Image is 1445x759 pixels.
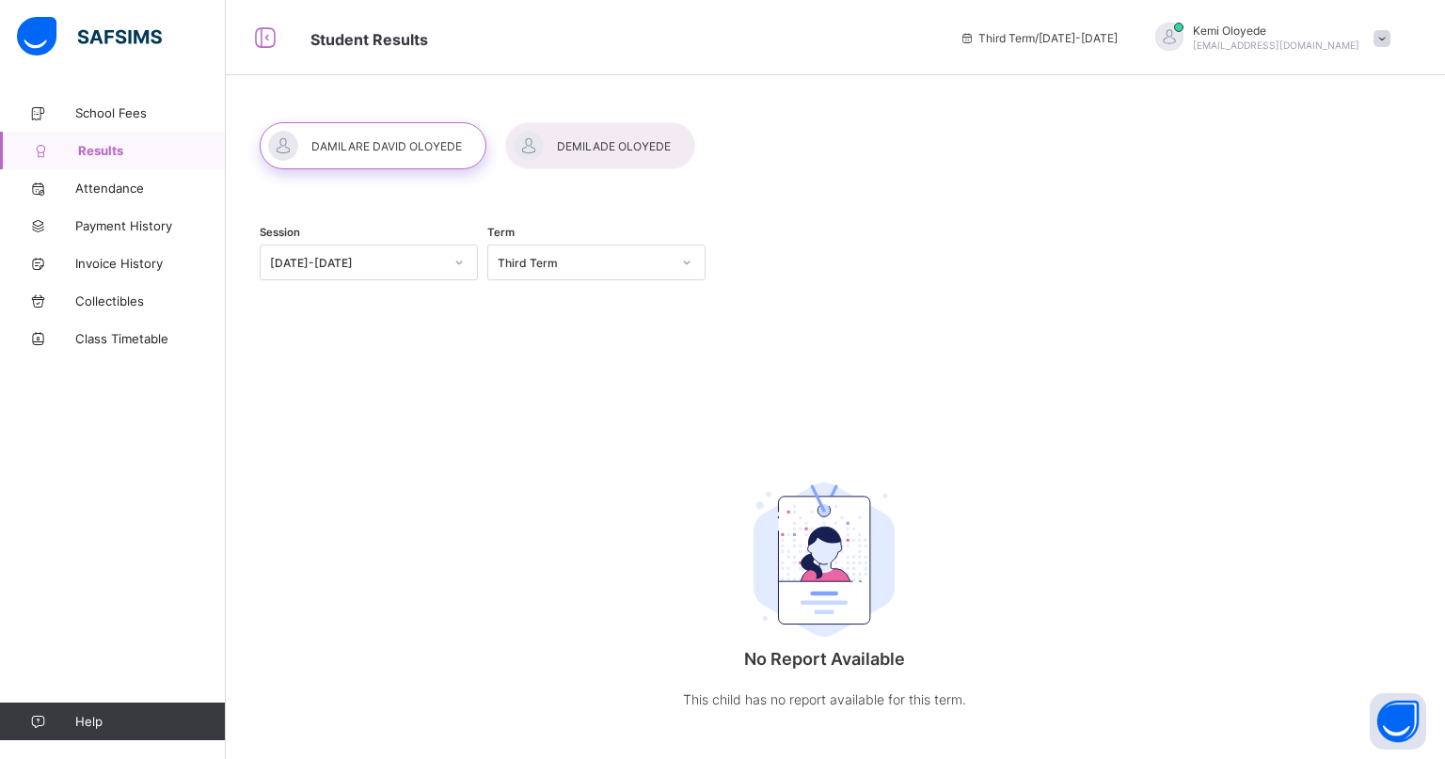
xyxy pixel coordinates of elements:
span: Payment History [75,218,226,233]
span: Attendance [75,181,226,196]
span: [EMAIL_ADDRESS][DOMAIN_NAME] [1193,40,1359,51]
button: Open asap [1370,693,1426,750]
span: School Fees [75,105,226,120]
span: Student Results [310,30,428,49]
span: Term [487,226,515,239]
img: safsims [17,17,162,56]
div: [DATE]-[DATE] [270,256,443,270]
p: No Report Available [636,649,1012,669]
span: Collectibles [75,293,226,308]
span: Results [78,143,226,158]
span: Invoice History [75,256,226,271]
img: student.207b5acb3037b72b59086e8b1a17b1d0.svg [754,482,895,637]
div: KemiOloyede [1136,23,1400,54]
span: Help [75,714,225,729]
span: session/term information [960,31,1118,45]
p: This child has no report available for this term. [636,688,1012,711]
span: Class Timetable [75,331,226,346]
span: Kemi Oloyede [1193,24,1359,38]
div: Third Term [498,256,671,270]
span: Session [260,226,300,239]
div: No Report Available [636,431,1012,749]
